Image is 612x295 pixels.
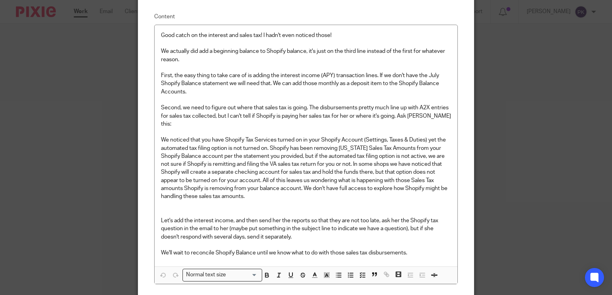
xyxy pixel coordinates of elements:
[161,104,451,128] p: Second, we need to figure out where that sales tax is going. The disbursements pretty much line u...
[161,31,451,39] p: Good catch on the interest and sales tax! I hadn't even noticed those!
[229,271,257,279] input: Search for option
[161,72,451,96] p: First, the easy thing to take care of is adding the interest income (APY) transaction lines. If w...
[182,269,262,281] div: Search for option
[161,249,451,257] p: We'll wait to reconcile Shopify Balance until we know what to do with those sales tax disbursements.
[154,13,458,21] label: Content
[161,217,451,241] p: Let's add the interest income, and then send her the reports so that they are not too late, ask h...
[184,271,228,279] span: Normal text size
[161,47,451,64] p: We actually did add a beginning balance to Shopify balance, it's just on the third line instead o...
[161,136,451,200] p: We noticed that you have Shopify Tax Services turned on in your Shopify Account (Settings, Taxes ...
